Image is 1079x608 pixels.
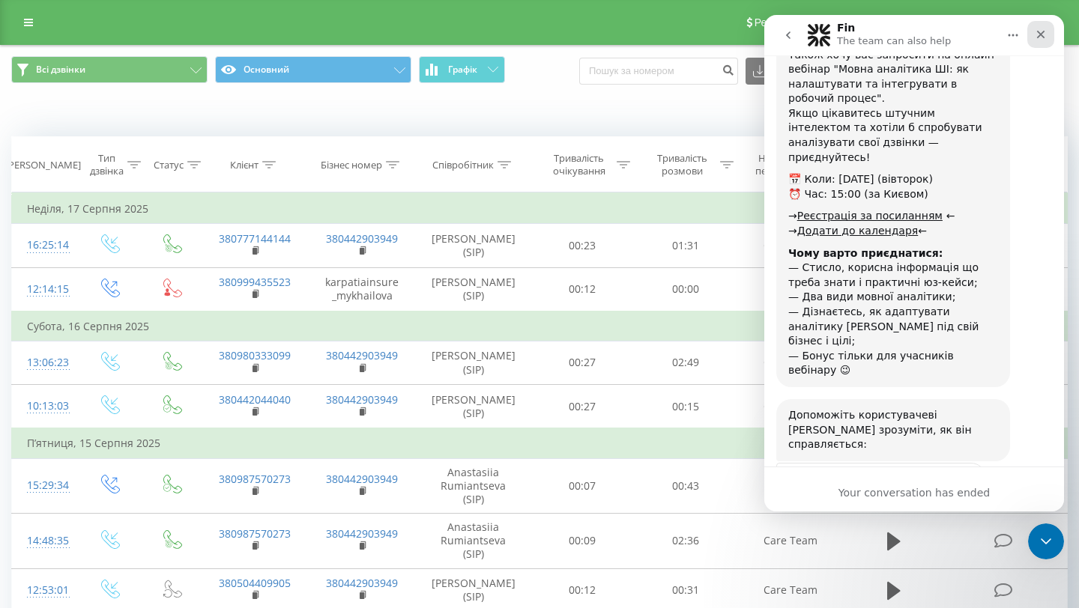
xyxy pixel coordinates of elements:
div: 14:48:35 [27,526,63,556]
iframe: Intercom live chat [1028,523,1064,559]
td: П’ятниця, 15 Серпня 2025 [12,428,1068,458]
a: 380987570273 [219,472,291,486]
b: Чому варто приєднатися: [24,232,178,244]
td: Anastasiia Rumiantseva (SIP) [416,458,531,514]
a: 380442903949 [326,348,398,362]
span: Всі дзвінки [36,64,85,76]
td: [PERSON_NAME] (SIP) [416,267,531,311]
a: 380777144144 [219,231,291,246]
span: Графік [448,64,477,75]
td: 02:36 [634,514,737,569]
td: Anastasiia Rumiantseva (SIP) [416,514,531,569]
td: 00:43 [634,458,737,514]
div: Fin says… [12,384,288,448]
div: — Стисло, корисна інформація що треба знати і практичні юз-кейси; [24,246,234,275]
a: 380504409905 [219,576,291,590]
a: 380442903949 [326,576,398,590]
a: 380999435523 [219,275,291,289]
td: 00:27 [531,341,635,384]
div: Також хочу вас запросити на онлайн-вебінар "Мовна аналітика ШІ: як налаштувати та інтегрувати в р... [24,33,234,91]
div: — Два види мовної аналітики; [24,275,234,290]
button: Основний [215,56,411,83]
div: — Дізнаєтесь, як адаптувати аналітику [PERSON_NAME] під свій бізнес і цілі; [24,290,234,334]
div: Тривалість очікування [545,152,614,177]
a: Додати до календаря [33,210,154,222]
div: 12:53:01 [27,576,63,605]
td: Care Team [737,514,844,569]
input: Пошук за номером [579,58,738,85]
div: ⏰ Час: 15:00 (за Києвом) [24,172,234,187]
td: 00:00 [634,267,737,311]
div: Назва схеми переадресації [751,152,823,177]
td: 00:09 [531,514,635,569]
div: Допоможіть користувачеві [PERSON_NAME] зрозуміти, як він справляється: [12,384,246,446]
div: 13:06:23 [27,348,63,377]
button: Графік [419,56,505,83]
a: 380980333099 [219,348,291,362]
div: 16:25:14 [27,231,63,260]
td: Care Team [737,385,844,429]
a: 380987570273 [219,526,291,541]
div: → ← [24,209,234,224]
div: 📅 Коли: [DATE] (вівторок) [24,157,234,172]
td: 01:31 [634,224,737,267]
td: 00:15 [634,385,737,429]
td: Субота, 16 Серпня 2025 [12,311,1068,341]
td: [PERSON_NAME] (SIP) [416,224,531,267]
div: Fin says… [12,448,288,554]
td: karpatiainsure_mykhailova [309,267,416,311]
div: Якщо цікавитесь штучним інтелектом та хотіли б спробувати аналізувати свої дзвінки — приєднуйтесь! [24,91,234,150]
div: [PERSON_NAME] [5,159,81,171]
div: 15:29:34 [27,471,63,500]
td: 00:27 [531,385,635,429]
div: Бізнес номер [321,159,382,171]
div: Клієнт [230,159,259,171]
td: [PERSON_NAME] (SIP) [416,385,531,429]
div: Тип дзвінка [90,152,124,177]
button: Всі дзвінки [11,56,208,83]
div: Допоможіть користувачеві [PERSON_NAME] зрозуміти, як він справляється: [24,393,234,437]
td: Неділя, 17 Серпня 2025 [12,194,1068,224]
div: 10:13:03 [27,392,63,421]
iframe: Intercom live chat [764,15,1064,511]
a: 380442903949 [326,231,398,246]
a: 380442903949 [326,472,398,486]
button: Експорт [746,58,826,85]
td: Care Team [737,341,844,384]
td: 00:23 [531,224,635,267]
td: 00:12 [531,267,635,311]
td: 02:49 [634,341,737,384]
div: Статус [154,159,184,171]
div: Співробітник [432,159,494,171]
a: 380442903949 [326,526,398,541]
a: 380442903949 [326,392,398,407]
div: — Бонус тільки для учасників вебінару 😉 [24,334,234,363]
a: 380442044040 [219,392,291,407]
div: → ← [24,194,234,209]
div: 12:14:15 [27,275,63,304]
div: Тривалість розмови [647,152,716,177]
td: Care Team [737,224,844,267]
td: [PERSON_NAME] (SIP) [416,341,531,384]
span: Реферальна програма [755,16,865,28]
a: Реєстрація за посиланням [33,195,178,207]
td: 00:07 [531,458,635,514]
